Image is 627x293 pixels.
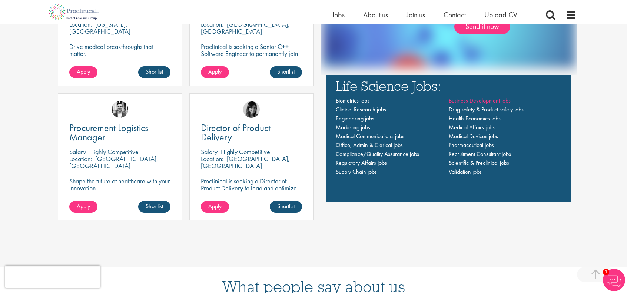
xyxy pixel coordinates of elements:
[208,68,222,76] span: Apply
[201,66,229,78] a: Apply
[336,96,562,176] nav: Main navigation
[336,141,403,149] a: Office, Admin & Clerical jobs
[449,168,482,176] a: Validation jobs
[69,123,170,142] a: Procurement Logistics Manager
[69,154,158,170] p: [GEOGRAPHIC_DATA], [GEOGRAPHIC_DATA]
[69,66,97,78] a: Apply
[201,43,302,71] p: Proclinical is seeking a Senior C++ Software Engineer to permanently join their dynamic team in [...
[201,201,229,213] a: Apply
[138,66,170,78] a: Shortlist
[201,123,302,142] a: Director of Product Delivery
[5,266,100,288] iframe: reCAPTCHA
[603,269,625,291] img: Chatbot
[407,10,425,20] a: Join us
[449,141,494,149] a: Pharmaceutical jobs
[201,154,223,163] span: Location:
[603,269,609,275] span: 1
[444,10,466,20] a: Contact
[449,159,509,167] a: Scientific & Preclinical jobs
[270,66,302,78] a: Shortlist
[69,121,148,143] span: Procurement Logistics Manager
[243,101,260,118] img: Tesnim Chagklil
[336,123,370,131] a: Marketing jobs
[336,97,369,104] a: Biometrics jobs
[201,147,218,156] span: Salary
[89,147,139,156] p: Highly Competitive
[201,177,302,206] p: Proclinical is seeking a Director of Product Delivery to lead and optimize product delivery pract...
[449,132,498,140] a: Medical Devices jobs
[270,201,302,213] a: Shortlist
[336,150,419,158] a: Compliance/Quality Assurance jobs
[449,150,511,158] a: Recruitment Consultant jobs
[208,202,222,210] span: Apply
[69,43,170,57] p: Drive medical breakthroughs that matter.
[138,201,170,213] a: Shortlist
[449,97,511,104] a: Business Development jobs
[69,177,170,192] p: Shape the future of healthcare with your innovation.
[336,168,377,176] a: Supply Chain jobs
[201,20,223,29] span: Location:
[332,10,345,20] a: Jobs
[336,159,387,167] a: Regulatory Affairs jobs
[77,202,90,210] span: Apply
[449,114,501,122] a: Health Economics jobs
[69,154,92,163] span: Location:
[484,10,517,20] a: Upload CV
[201,154,290,170] p: [GEOGRAPHIC_DATA], [GEOGRAPHIC_DATA]
[69,147,86,156] span: Salary
[336,114,374,122] a: Engineering jobs
[221,147,270,156] p: Highly Competitive
[112,101,128,118] img: Edward Little
[449,106,524,113] a: Drug safety & Product safety jobs
[336,79,562,93] h3: Life Science Jobs:
[454,19,510,34] a: Send it now
[201,121,271,143] span: Director of Product Delivery
[201,20,290,36] p: [GEOGRAPHIC_DATA], [GEOGRAPHIC_DATA]
[449,123,495,131] a: Medical Affairs jobs
[69,20,130,36] p: [US_STATE], [GEOGRAPHIC_DATA]
[69,201,97,213] a: Apply
[363,10,388,20] a: About us
[77,68,90,76] span: Apply
[69,20,92,29] span: Location:
[336,132,404,140] a: Medical Communications jobs
[336,106,386,113] a: Clinical Research jobs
